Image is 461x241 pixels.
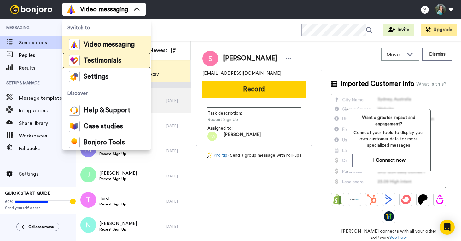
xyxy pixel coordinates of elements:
[418,194,428,205] img: Patreon
[384,211,394,221] img: GoHighLevel
[80,217,96,233] img: n.png
[69,71,80,82] img: settings-colored.svg
[5,205,71,210] span: Send yourself a test
[207,125,252,132] span: Assigned to:
[84,123,123,130] span: Case studies
[99,227,137,232] span: Recent Sign Up
[435,194,445,205] img: Drip
[84,107,130,114] span: Help & Support
[84,58,121,64] span: Testimonials
[166,149,188,154] div: [DATE]
[421,24,457,36] button: Upgrade
[62,19,151,36] span: Switch to
[166,98,188,103] div: [DATE]
[99,195,126,202] span: Tarel
[387,51,404,59] span: Move
[99,170,137,177] span: [PERSON_NAME]
[166,123,188,128] div: [DATE]
[99,177,137,182] span: Recent Sign Up
[19,94,76,102] span: Message template
[62,118,151,134] a: Case studies
[196,152,312,159] div: - Send a group message with roll-ups
[440,220,455,235] div: Open Intercom Messenger
[62,102,151,118] a: Help & Support
[69,39,80,50] img: vm-color.svg
[28,224,54,229] span: Collapse menu
[166,199,188,204] div: [DATE]
[99,221,137,227] span: [PERSON_NAME]
[19,107,76,115] span: Integrations
[331,228,446,241] span: [PERSON_NAME] connects with all your other software
[207,152,212,159] img: magic-wand.svg
[62,69,151,85] a: Settings
[84,42,135,48] span: Video messaging
[367,194,377,205] img: Hubspot
[62,134,151,150] a: Bonjoro Tools
[99,151,126,156] span: Recent Sign Up
[84,74,108,80] span: Settings
[145,44,181,57] button: Newest
[19,145,76,152] span: Fallbacks
[19,132,76,140] span: Workspaces
[19,170,76,178] span: Settings
[384,194,394,205] img: ActiveCampaign
[422,48,452,61] button: Dismiss
[202,70,281,76] span: [EMAIL_ADDRESS][DOMAIN_NAME]
[80,192,96,208] img: t.png
[62,36,151,53] a: Video messaging
[8,5,55,14] img: bj-logo-header-white.svg
[80,5,128,14] span: Video messaging
[350,194,360,205] img: Ontraport
[69,55,80,66] img: tm-color.svg
[62,53,151,69] a: Testimonials
[389,235,407,240] a: See how
[80,167,96,182] img: j.png
[69,137,80,148] img: bj-tools-colored.svg
[207,116,267,123] span: Recent Sign Up
[99,202,126,207] span: Recent Sign Up
[19,64,76,72] span: Results
[341,79,414,89] span: Imported Customer Info
[69,121,80,132] img: case-study-colored.svg
[352,130,425,149] span: Connect your tools to display your own customer data for more specialized messages
[352,154,425,167] button: Connect now
[19,52,76,59] span: Replies
[66,4,76,14] img: vm-color.svg
[207,110,252,116] span: Task description :
[383,24,414,36] button: Invite
[352,115,425,127] span: Want a greater impact and engagement?
[202,51,218,66] img: Image of Sonja Bannon
[207,132,217,141] img: tw.png
[223,132,261,141] span: [PERSON_NAME]
[19,120,76,127] span: Share library
[69,105,80,116] img: help-and-support-colored.svg
[16,223,59,231] button: Collapse menu
[5,199,13,204] span: 60%
[333,194,343,205] img: Shopify
[166,224,188,229] div: [DATE]
[84,139,125,146] span: Bonjoro Tools
[223,54,277,63] span: [PERSON_NAME]
[401,194,411,205] img: ConvertKit
[207,152,227,159] a: Pro tip
[62,85,151,102] span: Discover
[70,199,76,204] div: Tooltip anchor
[19,39,76,47] span: Send videos
[5,191,50,196] span: QUICK START GUIDE
[166,174,188,179] div: [DATE]
[416,80,446,88] div: What is this?
[202,81,306,98] button: Record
